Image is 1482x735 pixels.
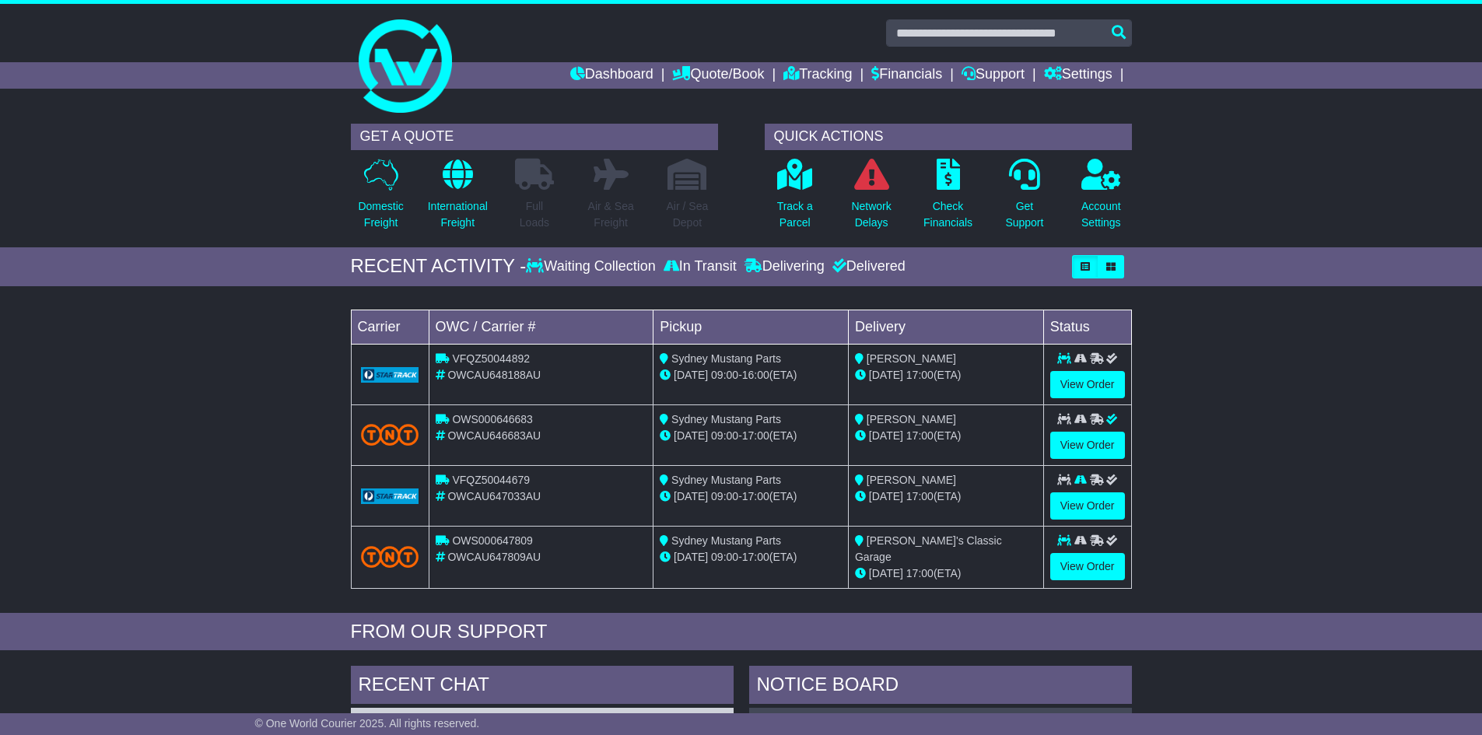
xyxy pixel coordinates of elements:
[452,474,530,486] span: VFQZ50044679
[672,62,764,89] a: Quote/Book
[452,534,533,547] span: OWS000647809
[749,666,1132,708] div: NOTICE BOARD
[850,158,892,240] a: NetworkDelays
[674,369,708,381] span: [DATE]
[671,474,781,486] span: Sydney Mustang Parts
[357,158,404,240] a: DomesticFreight
[711,369,738,381] span: 09:00
[653,310,849,344] td: Pickup
[962,62,1025,89] a: Support
[869,567,903,579] span: [DATE]
[855,428,1037,444] div: (ETA)
[855,534,1002,563] span: [PERSON_NAME]'s Classic Garage
[660,549,842,565] div: - (ETA)
[906,429,934,442] span: 17:00
[429,310,653,344] td: OWC / Carrier #
[923,158,973,240] a: CheckFinancials
[452,413,533,425] span: OWS000646683
[1081,158,1122,240] a: AccountSettings
[447,551,541,563] span: OWCAU647809AU
[361,488,419,504] img: GetCarrierServiceLogo
[660,367,842,383] div: - (ETA)
[1043,310,1131,344] td: Status
[674,551,708,563] span: [DATE]
[447,369,541,381] span: OWCAU648188AU
[671,413,781,425] span: Sydney Mustang Parts
[588,198,634,231] p: Air & Sea Freight
[452,352,530,365] span: VFQZ50044892
[570,62,653,89] a: Dashboard
[428,198,488,231] p: International Freight
[711,551,738,563] span: 09:00
[848,310,1043,344] td: Delivery
[923,198,972,231] p: Check Financials
[351,255,527,278] div: RECENT ACTIVITY -
[906,490,934,502] span: 17:00
[671,534,781,547] span: Sydney Mustang Parts
[742,551,769,563] span: 17:00
[667,198,709,231] p: Air / Sea Depot
[711,429,738,442] span: 09:00
[783,62,852,89] a: Tracking
[776,158,814,240] a: Track aParcel
[1044,62,1112,89] a: Settings
[447,490,541,502] span: OWCAU647033AU
[869,429,903,442] span: [DATE]
[1050,432,1125,459] a: View Order
[361,424,419,445] img: TNT_Domestic.png
[351,124,718,150] div: GET A QUOTE
[867,352,956,365] span: [PERSON_NAME]
[742,429,769,442] span: 17:00
[742,369,769,381] span: 16:00
[1004,158,1044,240] a: GetSupport
[829,258,906,275] div: Delivered
[1050,553,1125,580] a: View Order
[674,490,708,502] span: [DATE]
[660,428,842,444] div: - (ETA)
[1081,198,1121,231] p: Account Settings
[361,546,419,567] img: TNT_Domestic.png
[741,258,829,275] div: Delivering
[351,310,429,344] td: Carrier
[447,429,541,442] span: OWCAU646683AU
[255,717,480,730] span: © One World Courier 2025. All rights reserved.
[906,567,934,579] span: 17:00
[851,198,891,231] p: Network Delays
[427,158,489,240] a: InternationalFreight
[855,565,1037,582] div: (ETA)
[1050,371,1125,398] a: View Order
[871,62,942,89] a: Financials
[1005,198,1043,231] p: Get Support
[765,124,1132,150] div: QUICK ACTIONS
[660,258,741,275] div: In Transit
[777,198,813,231] p: Track a Parcel
[526,258,659,275] div: Waiting Collection
[855,367,1037,383] div: (ETA)
[660,488,842,505] div: - (ETA)
[869,490,903,502] span: [DATE]
[855,488,1037,505] div: (ETA)
[674,429,708,442] span: [DATE]
[671,352,781,365] span: Sydney Mustang Parts
[742,490,769,502] span: 17:00
[351,621,1132,643] div: FROM OUR SUPPORT
[867,474,956,486] span: [PERSON_NAME]
[711,490,738,502] span: 09:00
[358,198,403,231] p: Domestic Freight
[351,666,734,708] div: RECENT CHAT
[361,367,419,383] img: GetCarrierServiceLogo
[906,369,934,381] span: 17:00
[1050,492,1125,520] a: View Order
[867,413,956,425] span: [PERSON_NAME]
[515,198,554,231] p: Full Loads
[869,369,903,381] span: [DATE]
